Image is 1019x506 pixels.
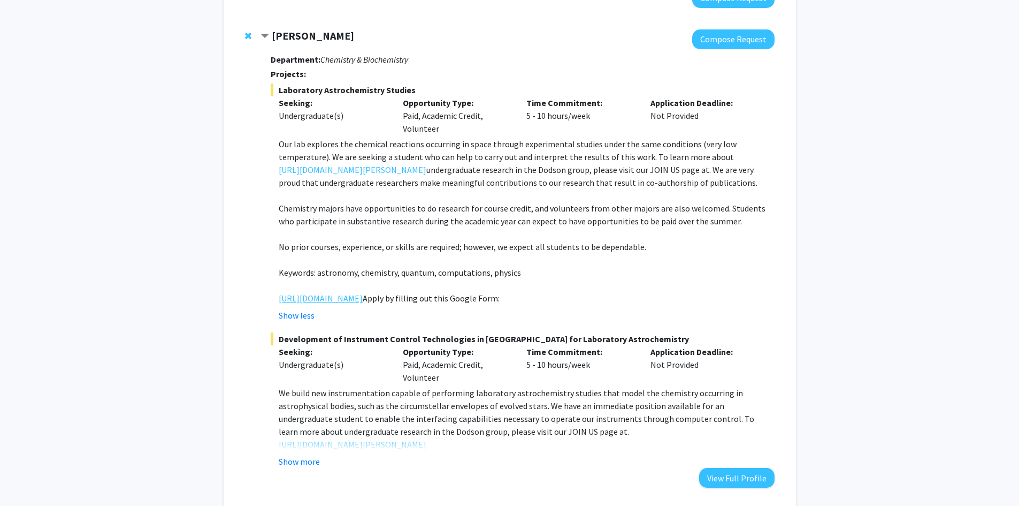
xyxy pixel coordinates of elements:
[279,266,774,279] p: Keywords: astronomy, chemistry, quantum, computations, physics
[271,54,320,65] strong: Department:
[279,345,387,358] p: Seeking:
[526,96,634,109] p: Time Commitment:
[403,96,511,109] p: Opportunity Type:
[403,345,511,358] p: Opportunity Type:
[279,309,315,322] button: Show less
[395,96,519,135] div: Paid, Academic Credit, Volunteer
[518,345,642,384] div: 5 - 10 hours/week
[279,240,774,253] p: No prior courses, experience, or skills are required; however, we expect all students to be depen...
[279,109,387,122] div: Undergraduate(s)
[320,54,408,65] i: Chemistry & Biochemistry
[279,358,387,371] div: Undergraduate(s)
[271,69,306,79] strong: Projects:
[395,345,519,384] div: Paid, Academic Credit, Volunteer
[642,96,767,135] div: Not Provided
[261,32,269,41] span: Contract Leah Dodson Bookmark
[271,84,774,96] span: Laboratory Astrochemistry Studies
[279,138,774,189] p: Our lab explores the chemical reactions occurring in space through experimental studies under the...
[692,29,775,49] button: Compose Request to Leah Dodson
[650,345,758,358] p: Application Deadline:
[642,345,767,384] div: Not Provided
[272,29,354,42] strong: [PERSON_NAME]
[279,202,774,228] p: Chemistry majors have opportunities to do research for course credit, and volunteers from other m...
[8,458,45,498] iframe: Chat
[279,438,426,451] a: [URL][DOMAIN_NAME][PERSON_NAME]
[279,292,774,305] p: Apply by filling out this Google Form:
[245,32,251,40] span: Remove Leah Dodson from bookmarks
[279,163,426,176] a: [URL][DOMAIN_NAME][PERSON_NAME]
[271,333,774,345] span: Development of Instrument Control Technologies in [GEOGRAPHIC_DATA] for Laboratory Astrochemistry
[526,345,634,358] p: Time Commitment:
[279,387,774,438] p: We build new instrumentation capable of performing laboratory astrochemistry studies that model t...
[279,96,387,109] p: Seeking:
[650,96,758,109] p: Application Deadline:
[279,292,363,305] a: [URL][DOMAIN_NAME]
[699,468,775,488] button: View Full Profile
[518,96,642,135] div: 5 - 10 hours/week
[279,455,320,468] button: Show more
